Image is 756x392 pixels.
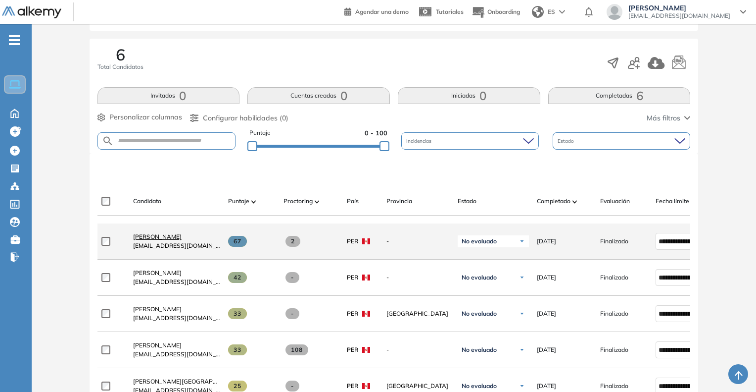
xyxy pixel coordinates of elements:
[228,381,247,392] span: 25
[347,237,358,246] span: PER
[285,381,300,392] span: -
[203,113,288,123] span: Configurar habilidades (0)
[386,237,450,246] span: -
[133,341,220,350] a: [PERSON_NAME]
[386,345,450,354] span: -
[519,347,525,353] img: Ícono de flecha
[133,314,220,323] span: [EMAIL_ADDRESS][DOMAIN_NAME]
[347,382,358,391] span: PER
[386,309,450,318] span: [GEOGRAPHIC_DATA]
[347,345,358,354] span: PER
[133,341,182,349] span: [PERSON_NAME]
[365,128,387,138] span: 0 - 100
[362,383,370,389] img: PER
[628,12,730,20] span: [EMAIL_ADDRESS][DOMAIN_NAME]
[355,8,409,15] span: Agendar una demo
[2,6,61,19] img: Logo
[472,1,520,23] button: Onboarding
[249,128,271,138] span: Puntaje
[532,6,544,18] img: world
[285,272,300,283] span: -
[362,347,370,353] img: PER
[228,308,247,319] span: 33
[559,10,565,14] img: arrow
[347,197,359,206] span: País
[97,62,143,71] span: Total Candidatos
[401,132,539,150] div: Incidencias
[283,197,313,206] span: Proctoring
[406,137,433,145] span: Incidencias
[344,5,409,17] a: Agendar una demo
[647,113,680,123] span: Más filtros
[347,273,358,282] span: PER
[656,197,689,206] span: Fecha límite
[228,344,247,355] span: 33
[558,137,576,145] span: Estado
[553,132,690,150] div: Estado
[458,197,476,206] span: Estado
[133,269,182,277] span: [PERSON_NAME]
[97,112,182,122] button: Personalizar columnas
[362,275,370,280] img: PER
[116,47,125,62] span: 6
[247,87,390,104] button: Cuentas creadas0
[600,237,628,246] span: Finalizado
[362,238,370,244] img: PER
[102,135,114,147] img: SEARCH_ALT
[537,309,556,318] span: [DATE]
[462,346,497,354] span: No evaluado
[190,113,288,123] button: Configurar habilidades (0)
[519,275,525,280] img: Ícono de flecha
[600,197,630,206] span: Evaluación
[436,8,464,15] span: Tutoriales
[487,8,520,15] span: Onboarding
[398,87,540,104] button: Iniciadas0
[228,272,247,283] span: 42
[251,200,256,203] img: [missing "en.ARROW_ALT" translation]
[600,273,628,282] span: Finalizado
[386,197,412,206] span: Provincia
[572,200,577,203] img: [missing "en.ARROW_ALT" translation]
[362,311,370,317] img: PER
[519,383,525,389] img: Ícono de flecha
[133,350,220,359] span: [EMAIL_ADDRESS][DOMAIN_NAME]
[133,241,220,250] span: [EMAIL_ADDRESS][DOMAIN_NAME]
[386,273,450,282] span: -
[285,308,300,319] span: -
[228,236,247,247] span: 67
[600,345,628,354] span: Finalizado
[386,382,450,391] span: [GEOGRAPHIC_DATA]
[133,233,182,240] span: [PERSON_NAME]
[133,378,243,385] span: [PERSON_NAME][GEOGRAPHIC_DATA]
[133,232,220,241] a: [PERSON_NAME]
[109,112,182,122] span: Personalizar columnas
[347,309,358,318] span: PER
[537,237,556,246] span: [DATE]
[462,382,497,390] span: No evaluado
[537,345,556,354] span: [DATE]
[519,238,525,244] img: Ícono de flecha
[537,197,570,206] span: Completado
[537,382,556,391] span: [DATE]
[285,344,309,355] span: 108
[537,273,556,282] span: [DATE]
[285,236,301,247] span: 2
[600,382,628,391] span: Finalizado
[600,309,628,318] span: Finalizado
[647,113,690,123] button: Más filtros
[462,237,497,245] span: No evaluado
[133,377,220,386] a: [PERSON_NAME][GEOGRAPHIC_DATA]
[97,87,240,104] button: Invitados0
[548,87,691,104] button: Completadas6
[462,310,497,318] span: No evaluado
[133,278,220,286] span: [EMAIL_ADDRESS][DOMAIN_NAME]
[228,197,249,206] span: Puntaje
[133,269,220,278] a: [PERSON_NAME]
[133,305,220,314] a: [PERSON_NAME]
[9,39,20,41] i: -
[462,274,497,281] span: No evaluado
[548,7,555,16] span: ES
[133,305,182,313] span: [PERSON_NAME]
[628,4,730,12] span: [PERSON_NAME]
[315,200,320,203] img: [missing "en.ARROW_ALT" translation]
